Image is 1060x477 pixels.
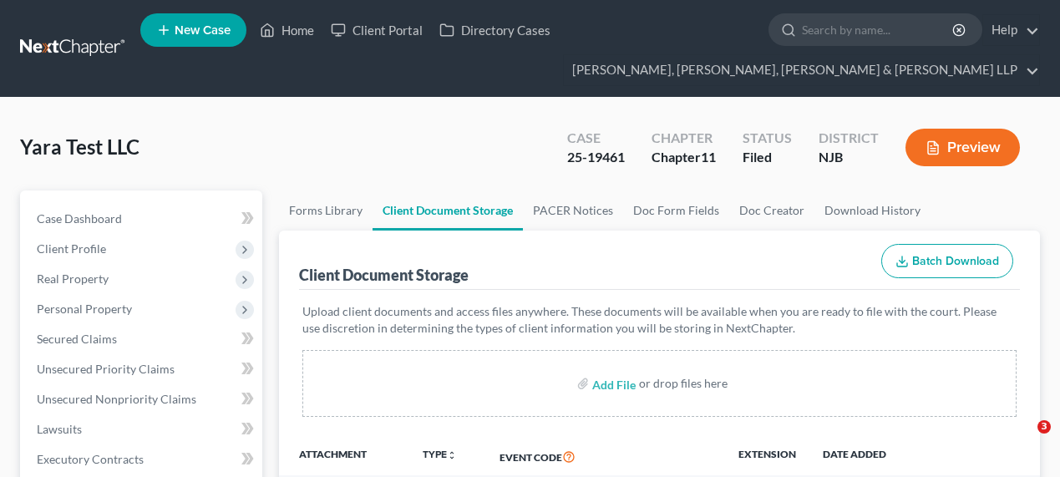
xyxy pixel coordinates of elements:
button: TYPEunfold_more [423,449,457,460]
a: Client Portal [322,15,431,45]
a: Unsecured Priority Claims [23,354,262,384]
a: Client Document Storage [373,190,523,231]
span: Client Profile [37,241,106,256]
span: Yara Test LLC [20,134,139,159]
a: Executory Contracts [23,444,262,474]
th: Extension [725,437,809,475]
a: Doc Creator [729,190,814,231]
a: Unsecured Nonpriority Claims [23,384,262,414]
a: Forms Library [279,190,373,231]
a: Secured Claims [23,324,262,354]
iframe: Intercom live chat [1003,420,1043,460]
a: Doc Form Fields [623,190,729,231]
div: NJB [819,148,879,167]
a: PACER Notices [523,190,623,231]
button: Preview [905,129,1020,166]
span: Lawsuits [37,422,82,436]
div: Client Document Storage [299,265,469,285]
span: Personal Property [37,302,132,316]
div: Chapter [652,129,716,148]
div: Chapter [652,148,716,167]
i: unfold_more [447,450,457,460]
div: Case [567,129,625,148]
span: Real Property [37,271,109,286]
button: Batch Download [881,244,1013,279]
th: Date added [809,437,900,475]
div: Status [743,129,792,148]
div: District [819,129,879,148]
a: Help [983,15,1039,45]
span: 11 [701,149,716,165]
div: or drop files here [639,375,728,392]
span: New Case [175,24,231,37]
span: Batch Download [912,254,999,268]
th: Attachment [279,437,409,475]
a: Home [251,15,322,45]
p: Upload client documents and access files anywhere. These documents will be available when you are... [302,303,1017,337]
div: 25-19461 [567,148,625,167]
a: Lawsuits [23,414,262,444]
a: Download History [814,190,931,231]
span: Unsecured Nonpriority Claims [37,392,196,406]
span: Case Dashboard [37,211,122,226]
span: Unsecured Priority Claims [37,362,175,376]
span: Secured Claims [37,332,117,346]
div: Filed [743,148,792,167]
th: Event Code [486,437,725,475]
input: Search by name... [802,14,955,45]
a: Case Dashboard [23,204,262,234]
span: 3 [1037,420,1051,434]
a: Directory Cases [431,15,559,45]
a: [PERSON_NAME], [PERSON_NAME], [PERSON_NAME] & [PERSON_NAME] LLP [564,55,1039,85]
span: Executory Contracts [37,452,144,466]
